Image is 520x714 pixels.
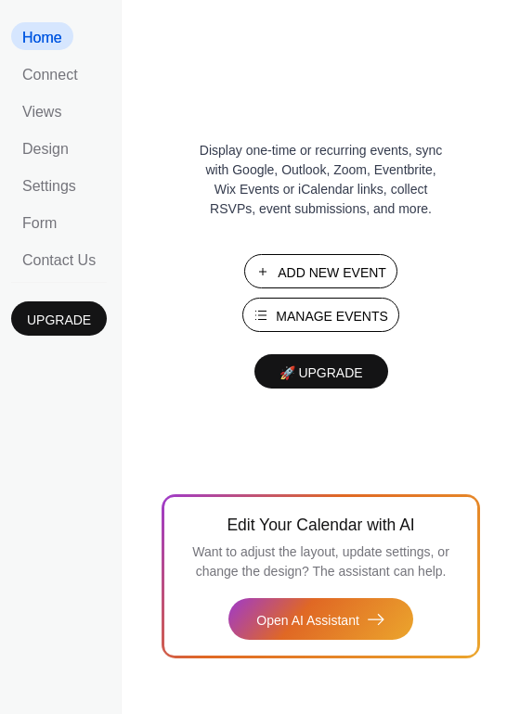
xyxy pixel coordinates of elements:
[254,354,388,389] button: 🚀 Upgrade
[11,22,73,50] a: Home
[11,208,68,236] a: Form
[196,141,447,219] span: Display one-time or recurring events, sync with Google, Outlook, Zoom, Eventbrite, Wix Events or ...
[244,254,397,288] button: Add New Event
[11,301,107,336] button: Upgrade
[228,598,413,640] button: Open AI Assistant
[266,365,377,380] span: 🚀 Upgrade
[22,104,61,121] span: Views
[11,134,80,161] a: Design
[22,252,96,269] span: Contact Us
[276,307,388,326] span: Manage Events
[22,30,62,46] span: Home
[27,311,91,330] span: Upgrade
[256,611,359,631] span: Open AI Assistant
[11,171,87,198] a: Settings
[227,512,414,538] span: Edit Your Calendar with AI
[278,263,386,283] span: Add New Event
[22,178,76,195] span: Settings
[11,96,72,124] a: Views
[192,544,449,579] span: Want to adjust the layout, update settings, or change the design? The assistant can help.
[22,215,57,232] span: Form
[22,67,78,83] span: Connect
[11,245,107,273] a: Contact Us
[22,141,69,158] span: Design
[242,298,399,332] button: Manage Events
[11,59,89,87] a: Connect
